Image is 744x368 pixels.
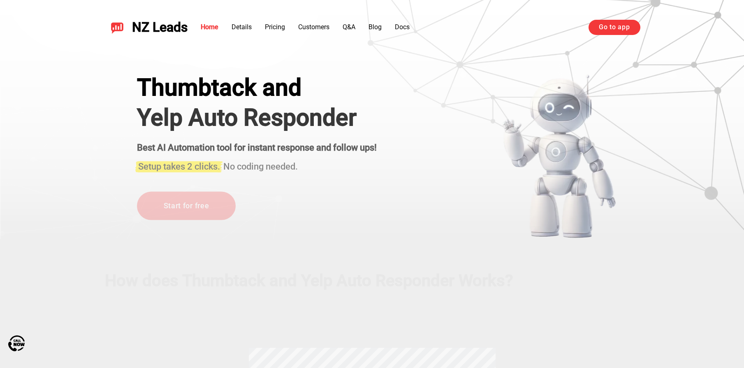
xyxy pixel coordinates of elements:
[298,23,329,31] a: Customers
[395,23,410,31] a: Docs
[265,23,285,31] a: Pricing
[138,161,220,172] span: Setup takes 2 clicks.
[137,104,377,131] h1: Yelp Auto Responder
[502,74,617,239] img: yelp bot
[201,23,218,31] a: Home
[137,142,377,153] strong: Best AI Automation tool for instant response and follow ups!
[8,335,25,352] img: Call Now
[369,23,382,31] a: Blog
[232,23,252,31] a: Details
[105,271,640,290] h2: How does Thumbtack and Yelp Auto Responder Works?
[137,156,377,173] h3: No coding needed.
[137,74,377,101] div: Thumbtack and
[111,21,124,34] img: NZ Leads logo
[589,20,640,35] a: Go to app
[132,20,188,35] span: NZ Leads
[137,192,236,220] a: Start for free
[343,23,355,31] a: Q&A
